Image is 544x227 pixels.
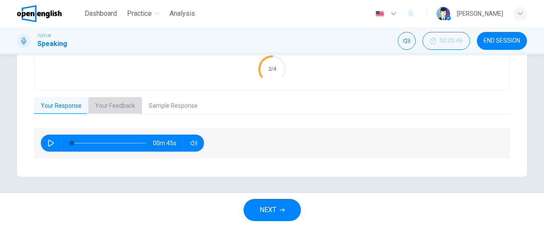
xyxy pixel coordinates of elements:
button: 00:05:46 [422,32,470,50]
div: Hide [422,32,470,50]
img: OpenEnglish logo [17,5,62,22]
text: 2/4 [268,66,276,72]
img: Profile picture [436,7,450,20]
button: Your Feedback [88,97,142,115]
span: 00:05:46 [440,37,463,44]
button: Sample Response [142,97,204,115]
span: Practice [127,9,152,19]
button: Dashboard [81,6,120,21]
div: basic tabs example [34,97,510,115]
span: NEXT [260,204,276,216]
button: NEXT [244,199,301,221]
h1: Speaking [37,39,67,49]
div: Mute [398,32,416,50]
button: END SESSION [477,32,527,50]
span: 00m 45s [153,135,183,152]
div: [PERSON_NAME] [457,9,503,19]
img: en [374,11,385,17]
button: Analysis [166,6,198,21]
span: Analysis [170,9,195,19]
a: OpenEnglish logo [17,5,81,22]
span: TOEFL® [37,33,51,39]
button: Your Response [34,97,88,115]
span: END SESSION [484,37,520,44]
button: Practice [124,6,163,21]
span: Dashboard [85,9,117,19]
